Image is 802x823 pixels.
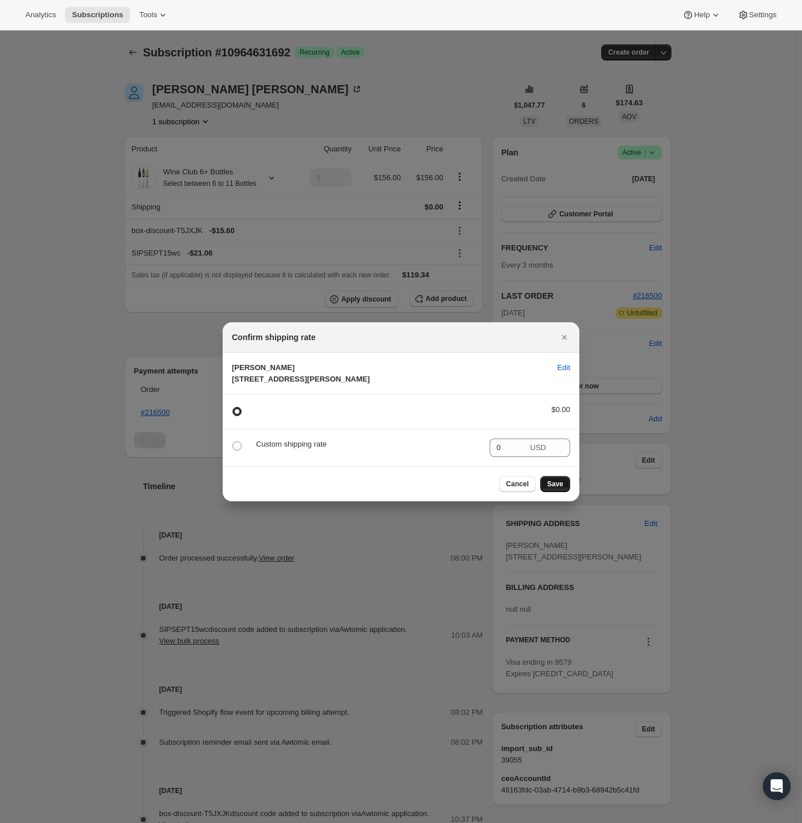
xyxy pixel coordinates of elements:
div: Open Intercom Messenger [763,772,790,800]
span: [PERSON_NAME] [STREET_ADDRESS][PERSON_NAME] [232,363,370,383]
span: Edit [557,362,570,374]
button: Save [540,476,570,492]
p: Custom shipping rate [256,439,480,450]
span: Help [694,10,709,20]
button: Analytics [18,7,63,23]
span: $0.00 [551,405,570,414]
button: Cancel [499,476,536,492]
span: Subscriptions [72,10,123,20]
span: Analytics [25,10,56,20]
button: Subscriptions [65,7,130,23]
span: Tools [139,10,157,20]
span: Settings [749,10,777,20]
button: Close [556,329,572,345]
span: USD [530,443,546,452]
button: Tools [132,7,175,23]
span: Save [547,479,563,489]
span: Cancel [506,479,529,489]
h2: Confirm shipping rate [232,332,315,343]
button: Help [675,7,728,23]
button: Edit [551,359,577,377]
button: Settings [731,7,784,23]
